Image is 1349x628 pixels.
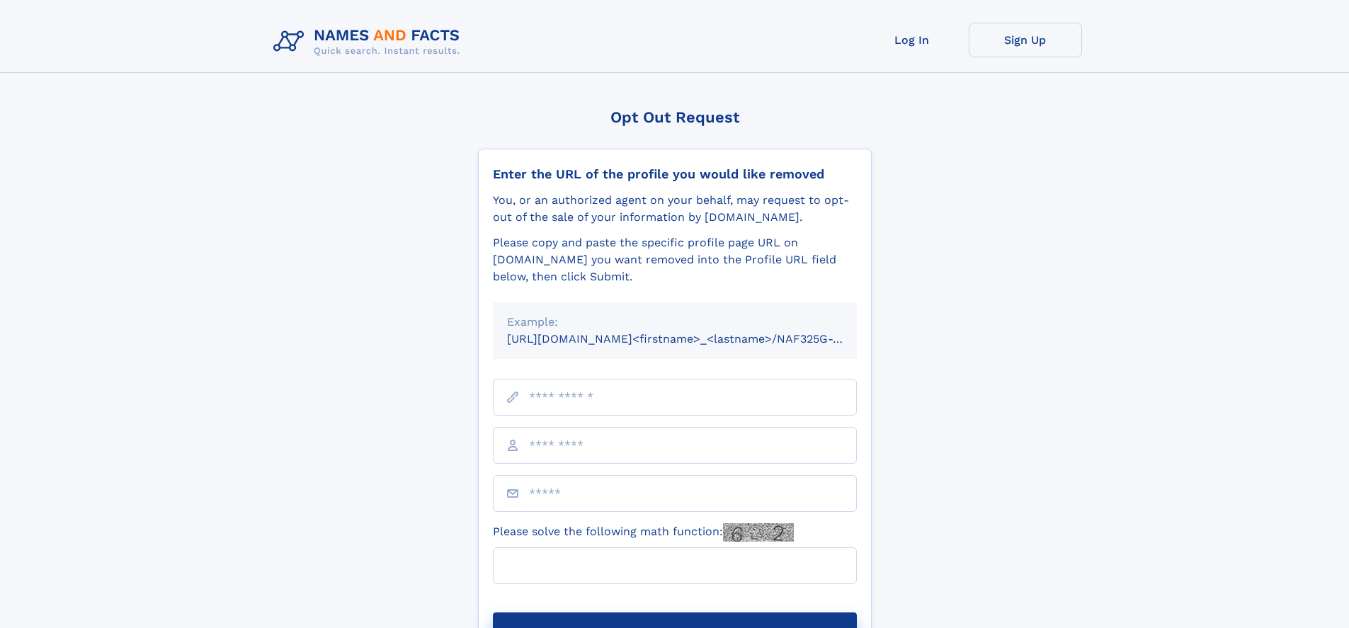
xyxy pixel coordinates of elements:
[478,108,872,126] div: Opt Out Request
[969,23,1082,57] a: Sign Up
[507,332,884,346] small: [URL][DOMAIN_NAME]<firstname>_<lastname>/NAF325G-xxxxxxxx
[493,192,857,226] div: You, or an authorized agent on your behalf, may request to opt-out of the sale of your informatio...
[268,23,472,61] img: Logo Names and Facts
[507,314,843,331] div: Example:
[493,166,857,182] div: Enter the URL of the profile you would like removed
[855,23,969,57] a: Log In
[493,234,857,285] div: Please copy and paste the specific profile page URL on [DOMAIN_NAME] you want removed into the Pr...
[493,523,794,542] label: Please solve the following math function:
